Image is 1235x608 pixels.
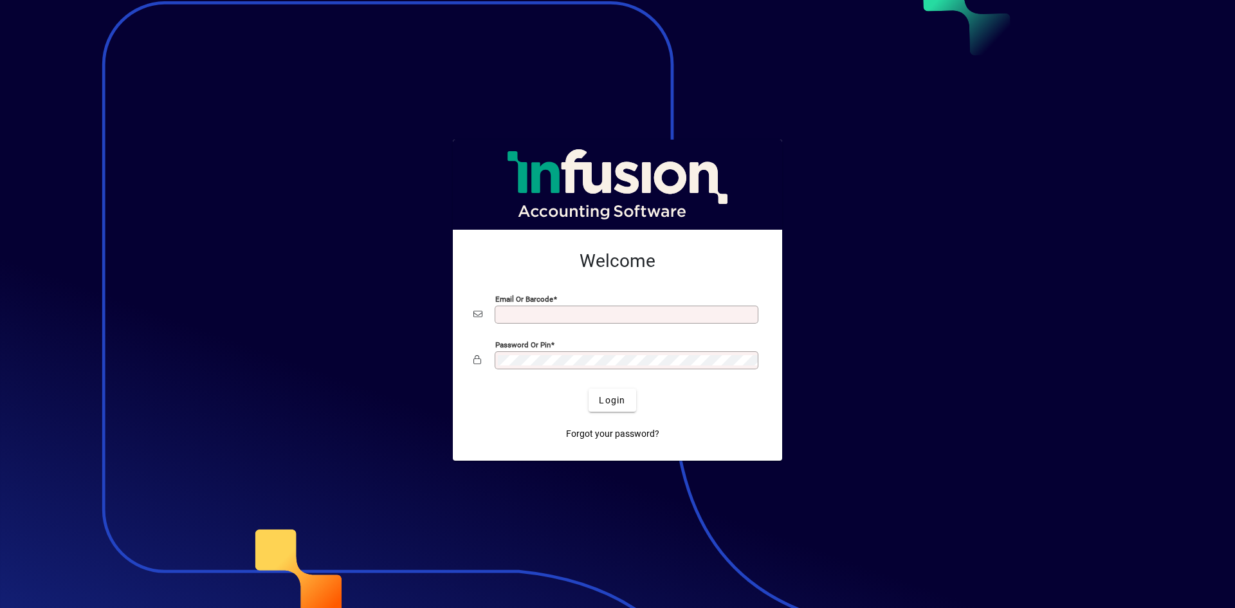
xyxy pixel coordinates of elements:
[495,295,553,304] mat-label: Email or Barcode
[589,389,636,412] button: Login
[561,422,664,445] a: Forgot your password?
[566,427,659,441] span: Forgot your password?
[495,340,551,349] mat-label: Password or Pin
[599,394,625,407] span: Login
[473,250,762,272] h2: Welcome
